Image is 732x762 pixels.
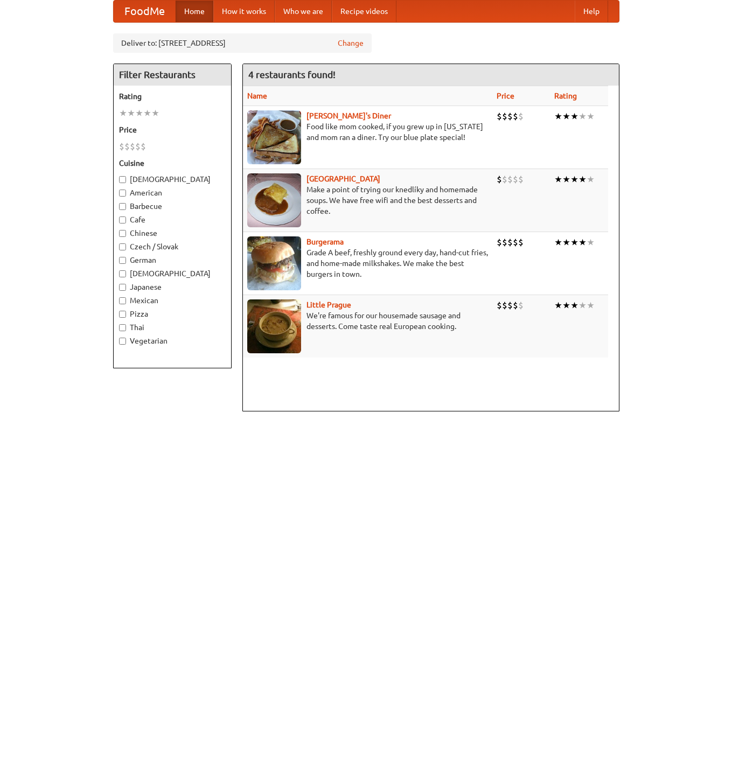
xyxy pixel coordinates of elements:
[518,299,524,311] li: $
[124,141,130,152] li: $
[554,236,562,248] li: ★
[119,158,226,169] h5: Cuisine
[141,141,146,152] li: $
[306,174,380,183] a: [GEOGRAPHIC_DATA]
[119,203,126,210] input: Barbecue
[570,173,578,185] li: ★
[507,236,513,248] li: $
[554,299,562,311] li: ★
[119,176,126,183] input: [DEMOGRAPHIC_DATA]
[247,299,301,353] img: littleprague.jpg
[114,64,231,86] h4: Filter Restaurants
[119,282,226,292] label: Japanese
[578,110,587,122] li: ★
[119,335,226,346] label: Vegetarian
[306,237,344,246] a: Burgerama
[151,107,159,119] li: ★
[119,107,127,119] li: ★
[570,110,578,122] li: ★
[247,310,489,332] p: We're famous for our housemade sausage and desserts. Come taste real European cooking.
[513,173,518,185] li: $
[119,257,126,264] input: German
[119,322,226,333] label: Thai
[119,124,226,135] h5: Price
[119,338,126,345] input: Vegetarian
[247,121,489,143] p: Food like mom cooked, if you grew up in [US_STATE] and mom ran a diner. Try our blue plate special!
[497,299,502,311] li: $
[119,174,226,185] label: [DEMOGRAPHIC_DATA]
[507,299,513,311] li: $
[578,299,587,311] li: ★
[119,311,126,318] input: Pizza
[518,173,524,185] li: $
[502,110,507,122] li: $
[119,241,226,252] label: Czech / Slovak
[119,268,226,279] label: [DEMOGRAPHIC_DATA]
[119,214,226,225] label: Cafe
[518,236,524,248] li: $
[127,107,135,119] li: ★
[247,184,489,216] p: Make a point of trying our knedlíky and homemade soups. We have free wifi and the best desserts a...
[119,255,226,265] label: German
[119,230,126,237] input: Chinese
[119,91,226,102] h5: Rating
[497,236,502,248] li: $
[513,299,518,311] li: $
[587,236,595,248] li: ★
[502,173,507,185] li: $
[587,299,595,311] li: ★
[578,236,587,248] li: ★
[248,69,336,80] ng-pluralize: 4 restaurants found!
[518,110,524,122] li: $
[247,110,301,164] img: sallys.jpg
[306,300,351,309] a: Little Prague
[247,92,267,100] a: Name
[119,295,226,306] label: Mexican
[119,284,126,291] input: Japanese
[338,38,364,48] a: Change
[113,33,372,53] div: Deliver to: [STREET_ADDRESS]
[562,173,570,185] li: ★
[119,201,226,212] label: Barbecue
[143,107,151,119] li: ★
[306,111,391,120] a: [PERSON_NAME]'s Diner
[130,141,135,152] li: $
[562,110,570,122] li: ★
[114,1,176,22] a: FoodMe
[497,173,502,185] li: $
[135,107,143,119] li: ★
[135,141,141,152] li: $
[554,173,562,185] li: ★
[502,299,507,311] li: $
[119,187,226,198] label: American
[497,110,502,122] li: $
[119,216,126,223] input: Cafe
[247,247,489,279] p: Grade A beef, freshly ground every day, hand-cut fries, and home-made milkshakes. We make the bes...
[562,299,570,311] li: ★
[570,236,578,248] li: ★
[513,110,518,122] li: $
[275,1,332,22] a: Who we are
[502,236,507,248] li: $
[570,299,578,311] li: ★
[513,236,518,248] li: $
[119,324,126,331] input: Thai
[119,309,226,319] label: Pizza
[554,92,577,100] a: Rating
[119,270,126,277] input: [DEMOGRAPHIC_DATA]
[332,1,396,22] a: Recipe videos
[507,110,513,122] li: $
[554,110,562,122] li: ★
[119,243,126,250] input: Czech / Slovak
[176,1,213,22] a: Home
[247,236,301,290] img: burgerama.jpg
[119,228,226,239] label: Chinese
[119,190,126,197] input: American
[562,236,570,248] li: ★
[119,297,126,304] input: Mexican
[119,141,124,152] li: $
